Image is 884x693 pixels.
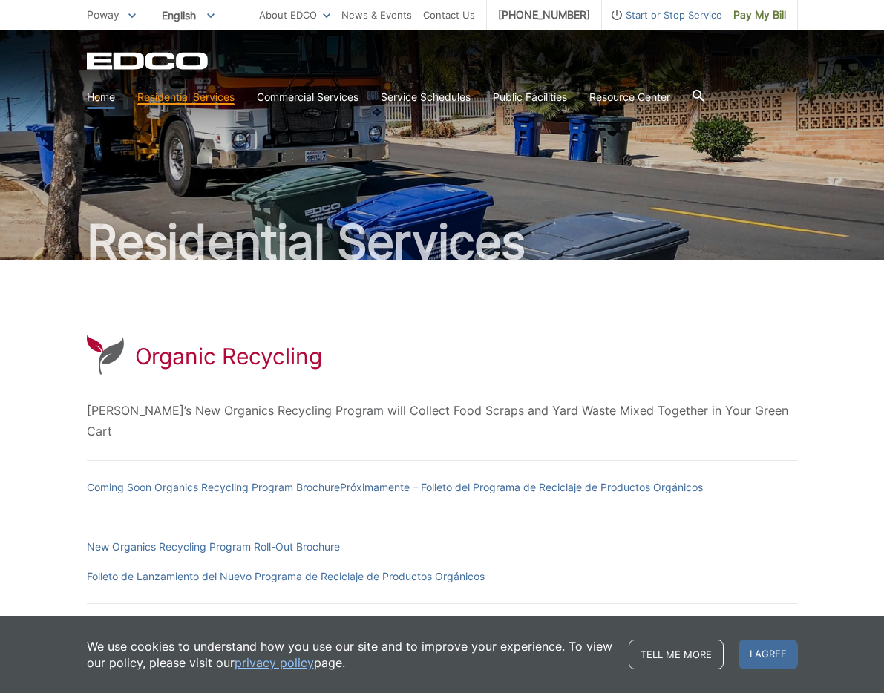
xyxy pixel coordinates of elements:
a: Contact Us [423,7,475,23]
h1: Organic Recycling [135,343,322,370]
a: Próximamente – Folleto del Programa de Reciclaje de Productos Orgánicos [340,479,703,496]
a: Coming Soon Organics Recycling Program Brochure [87,479,340,496]
p: [PERSON_NAME]’s New Organics Recycling Program will Collect Food Scraps and Yard Waste Mixed Toge... [87,400,798,441]
a: Residential Services [137,89,235,105]
h2: Residential Services [87,218,798,266]
a: Public Facilities [493,89,567,105]
a: Commercial Services [257,89,358,105]
a: Resource Center [589,89,670,105]
span: Poway [87,8,119,21]
a: Folleto de Lanzamiento del Nuevo Programa de Reciclaje de Productos Orgánicos [87,568,485,585]
span: English [151,3,226,27]
a: New Organics Recycling Program Roll-Out Brochure [87,539,340,555]
span: I agree [739,640,798,669]
a: Service Schedules [381,89,471,105]
a: Tell me more [629,640,724,669]
p: We use cookies to understand how you use our site and to improve your experience. To view our pol... [87,638,614,671]
a: News & Events [341,7,412,23]
a: Home [87,89,115,105]
a: privacy policy [235,654,314,671]
a: EDCD logo. Return to the homepage. [87,52,210,70]
span: Pay My Bill [733,7,786,23]
a: About EDCO [259,7,330,23]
